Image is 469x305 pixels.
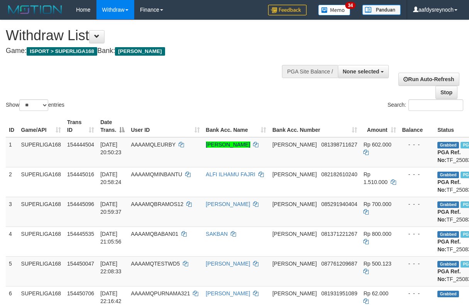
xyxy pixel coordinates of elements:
[437,268,461,282] b: PGA Ref. No:
[100,261,121,274] span: [DATE] 22:08:33
[402,141,432,148] div: - - -
[6,47,305,55] h4: Game: Bank:
[18,256,64,286] td: SUPERLIGA168
[268,5,307,15] img: Feedback.jpg
[345,2,356,9] span: 34
[437,172,459,178] span: Grabbed
[97,115,128,137] th: Date Trans.: activate to sort column descending
[131,201,183,207] span: AAAAMQBRAMOS12
[67,231,94,237] span: 154445535
[128,115,202,137] th: User ID: activate to sort column ascending
[321,231,357,237] span: Copy 081371221267 to clipboard
[437,261,459,268] span: Grabbed
[338,65,389,78] button: None selected
[363,171,387,185] span: Rp 1.510.000
[131,141,175,148] span: AAAAMQLEURBY
[272,171,317,177] span: [PERSON_NAME]
[67,171,94,177] span: 154445016
[272,201,317,207] span: [PERSON_NAME]
[6,137,18,167] td: 1
[100,201,121,215] span: [DATE] 20:59:37
[402,230,432,238] div: - - -
[399,115,435,137] th: Balance
[206,171,255,177] a: ALFI ILHAMU FAJRI
[437,291,459,297] span: Grabbed
[321,171,357,177] span: Copy 082182610240 to clipboard
[206,290,250,296] a: [PERSON_NAME]
[272,141,317,148] span: [PERSON_NAME]
[6,28,305,43] h1: Withdraw List
[6,256,18,286] td: 5
[67,290,94,296] span: 154450706
[402,260,432,268] div: - - -
[100,171,121,185] span: [DATE] 20:58:24
[437,239,461,252] b: PGA Ref. No:
[437,179,461,193] b: PGA Ref. No:
[321,201,357,207] span: Copy 085291940404 to clipboard
[6,99,64,111] label: Show entries
[115,47,165,56] span: [PERSON_NAME]
[408,99,463,111] input: Search:
[131,290,190,296] span: AAAAMQPURNAMA321
[100,231,121,245] span: [DATE] 21:05:56
[6,167,18,197] td: 2
[67,261,94,267] span: 154450047
[18,167,64,197] td: SUPERLIGA168
[27,47,97,56] span: ISPORT > SUPERLIGA168
[131,231,178,237] span: AAAAMQBABAN01
[437,142,459,148] span: Grabbed
[321,141,357,148] span: Copy 081398711627 to clipboard
[282,65,337,78] div: PGA Site Balance /
[272,261,317,267] span: [PERSON_NAME]
[363,261,391,267] span: Rp 500.123
[398,73,459,86] a: Run Auto-Refresh
[272,231,317,237] span: [PERSON_NAME]
[18,137,64,167] td: SUPERLIGA168
[131,261,180,267] span: AAAAMQTESTWD5
[64,115,97,137] th: Trans ID: activate to sort column ascending
[18,197,64,227] td: SUPERLIGA168
[18,115,64,137] th: Game/API: activate to sort column ascending
[272,290,317,296] span: [PERSON_NAME]
[100,141,121,155] span: [DATE] 20:50:23
[363,201,391,207] span: Rp 700.000
[402,290,432,297] div: - - -
[360,115,399,137] th: Amount: activate to sort column ascending
[388,99,463,111] label: Search:
[402,170,432,178] div: - - -
[435,86,457,99] a: Stop
[206,231,228,237] a: SAKBAN
[343,68,380,75] span: None selected
[131,171,182,177] span: AAAAMQMINBANTU
[206,201,250,207] a: [PERSON_NAME]
[437,201,459,208] span: Grabbed
[437,149,461,163] b: PGA Ref. No:
[402,200,432,208] div: - - -
[437,209,461,223] b: PGA Ref. No:
[67,201,94,207] span: 154445096
[321,261,357,267] span: Copy 087761209687 to clipboard
[100,290,121,304] span: [DATE] 22:16:42
[363,290,388,296] span: Rp 62.000
[18,227,64,256] td: SUPERLIGA168
[363,141,391,148] span: Rp 602.000
[269,115,360,137] th: Bank Acc. Number: activate to sort column ascending
[206,261,250,267] a: [PERSON_NAME]
[318,5,351,15] img: Button%20Memo.svg
[363,231,391,237] span: Rp 800.000
[203,115,270,137] th: Bank Acc. Name: activate to sort column ascending
[6,227,18,256] td: 4
[362,5,401,15] img: panduan.png
[437,231,459,238] span: Grabbed
[67,141,94,148] span: 154444504
[206,141,250,148] a: [PERSON_NAME]
[19,99,48,111] select: Showentries
[6,197,18,227] td: 3
[6,4,64,15] img: MOTION_logo.png
[6,115,18,137] th: ID
[321,290,357,296] span: Copy 081931951089 to clipboard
